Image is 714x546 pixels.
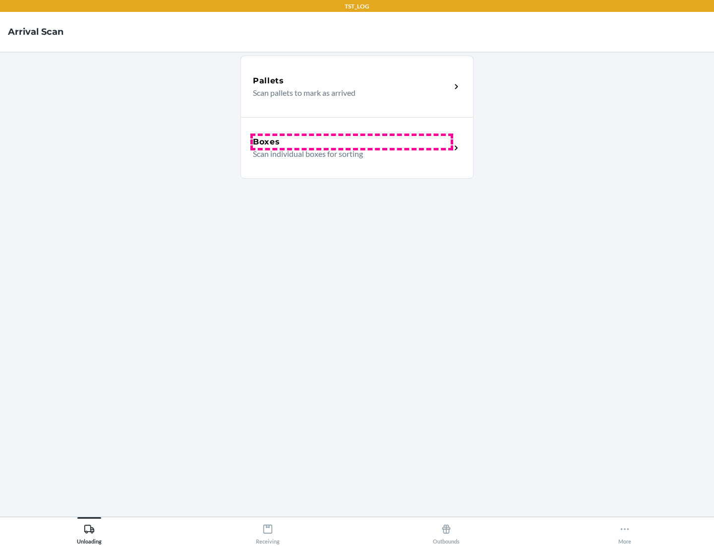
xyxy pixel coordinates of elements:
[240,56,474,117] a: PalletsScan pallets to mark as arrived
[253,148,443,160] p: Scan individual boxes for sorting
[253,136,280,148] h5: Boxes
[8,25,63,38] h4: Arrival Scan
[433,520,460,545] div: Outbounds
[253,87,443,99] p: Scan pallets to mark as arrived
[240,117,474,179] a: BoxesScan individual boxes for sorting
[77,520,102,545] div: Unloading
[535,517,714,545] button: More
[357,517,535,545] button: Outbounds
[253,75,284,87] h5: Pallets
[345,2,369,11] p: TST_LOG
[256,520,280,545] div: Receiving
[178,517,357,545] button: Receiving
[618,520,631,545] div: More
